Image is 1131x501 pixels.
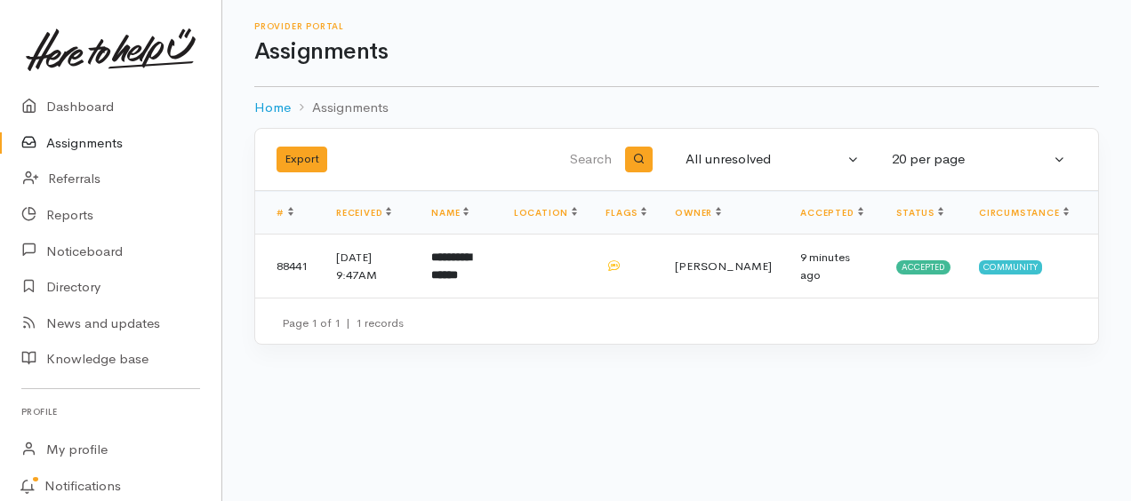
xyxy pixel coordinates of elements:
[979,207,1069,219] a: Circumstance
[675,258,772,274] span: [PERSON_NAME]
[254,21,1099,31] h6: Provider Portal
[431,207,469,219] a: Name
[277,207,293,219] a: #
[476,139,615,181] input: Search
[255,235,322,298] td: 88441
[346,315,350,330] span: |
[514,207,577,219] a: Location
[979,260,1042,274] span: Community
[675,207,721,219] a: Owner
[277,147,327,172] button: Export
[21,400,200,424] h6: Profile
[291,98,389,118] li: Assignments
[282,315,404,330] small: Page 1 of 1 1 records
[896,260,951,274] span: Accepted
[606,207,646,219] a: Flags
[686,149,844,170] div: All unresolved
[254,87,1099,129] nav: breadcrumb
[322,235,417,298] td: [DATE] 9:47AM
[254,39,1099,65] h1: Assignments
[800,207,862,219] a: Accepted
[881,142,1077,177] button: 20 per page
[896,207,943,219] a: Status
[675,142,870,177] button: All unresolved
[892,149,1050,170] div: 20 per page
[800,250,850,282] time: 9 minutes ago
[336,207,391,219] a: Received
[254,98,291,118] a: Home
